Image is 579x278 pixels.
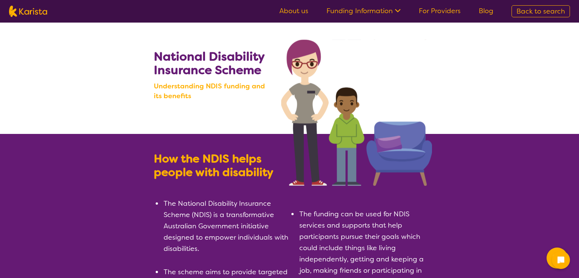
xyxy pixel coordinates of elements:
[326,6,401,15] a: Funding Information
[516,7,565,16] span: Back to search
[419,6,461,15] a: For Providers
[281,39,432,186] img: Search NDIS services with Karista
[163,198,289,254] li: The National Disability Insurance Scheme (NDIS) is a transformative Australian Government initiat...
[279,6,308,15] a: About us
[512,5,570,17] a: Back to search
[154,49,264,78] b: National Disability Insurance Scheme
[547,248,568,269] button: Channel Menu
[479,6,493,15] a: Blog
[154,151,273,180] b: How the NDIS helps people with disability
[9,6,47,17] img: Karista logo
[154,81,274,101] b: Understanding NDIS funding and its benefits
